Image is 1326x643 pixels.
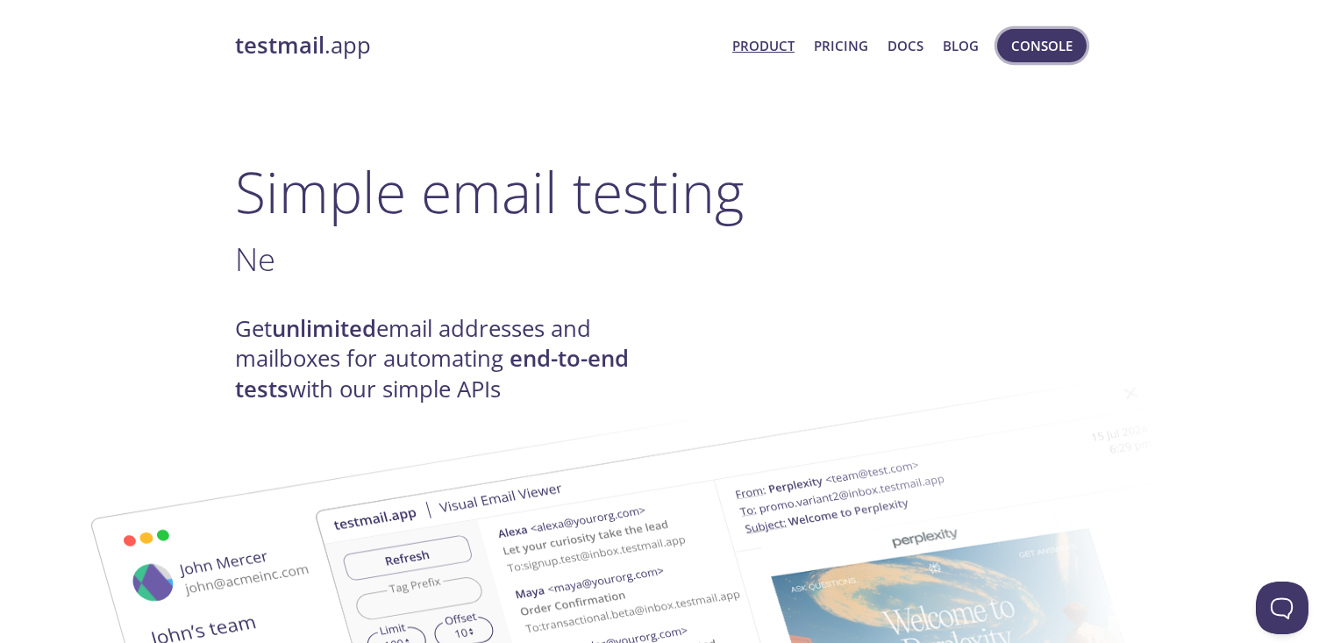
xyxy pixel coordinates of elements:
button: Console [997,29,1087,62]
a: Blog [943,34,979,57]
h4: Get email addresses and mailboxes for automating with our simple APIs [235,314,663,404]
strong: unlimited [272,313,376,344]
strong: testmail [235,30,324,61]
strong: end-to-end tests [235,343,629,404]
a: Product [732,34,795,57]
h1: Simple email testing [235,158,1091,225]
a: Docs [888,34,923,57]
a: testmail.app [235,31,718,61]
span: Ne [235,237,275,281]
span: Console [1011,34,1073,57]
iframe: Help Scout Beacon - Open [1256,582,1308,634]
a: Pricing [814,34,868,57]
